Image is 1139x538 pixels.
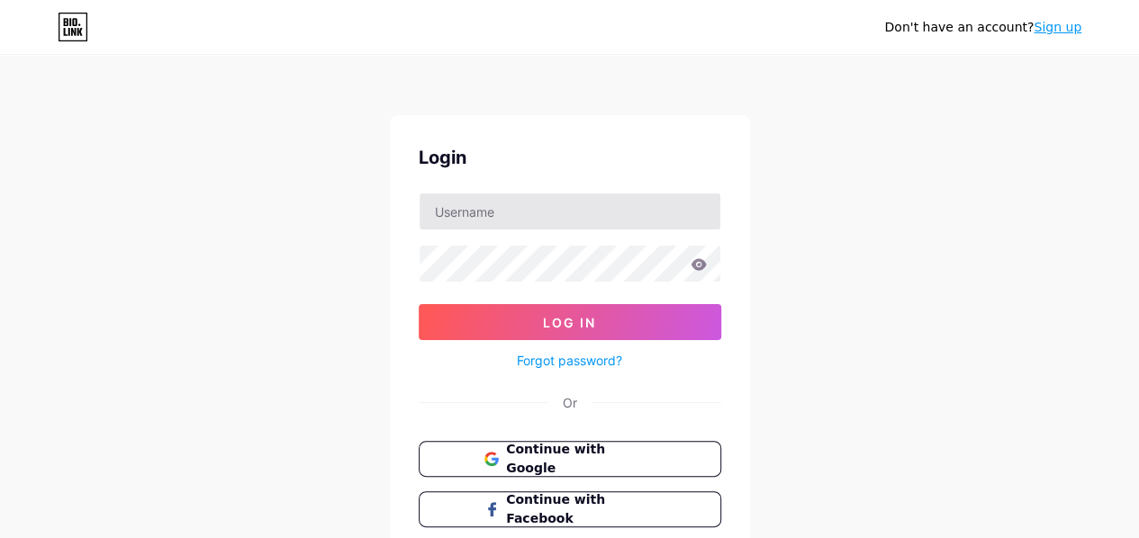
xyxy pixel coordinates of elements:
a: Forgot password? [517,351,622,370]
a: Sign up [1034,20,1081,34]
input: Username [420,193,720,229]
button: Continue with Google [419,441,721,477]
span: Log In [543,315,596,330]
span: Continue with Facebook [506,490,655,528]
div: Or [563,393,577,412]
button: Continue with Facebook [419,491,721,527]
div: Login [419,144,721,171]
button: Log In [419,304,721,340]
span: Continue with Google [506,440,655,478]
div: Don't have an account? [884,18,1081,37]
